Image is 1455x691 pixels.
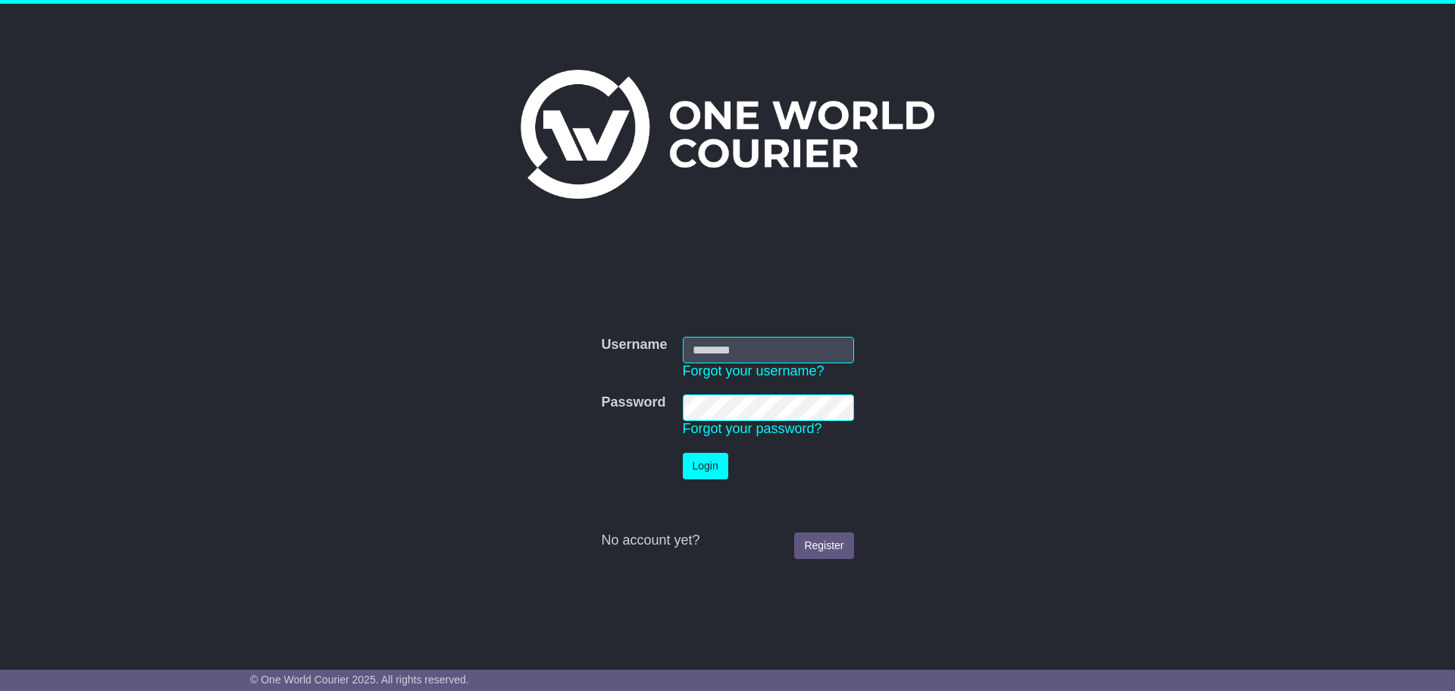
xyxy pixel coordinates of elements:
a: Register [794,532,853,559]
div: No account yet? [601,532,853,549]
label: Password [601,394,665,411]
label: Username [601,337,667,353]
a: Forgot your username? [683,363,824,378]
button: Login [683,453,728,479]
span: © One World Courier 2025. All rights reserved. [250,674,469,686]
img: One World [521,70,934,199]
a: Forgot your password? [683,421,822,436]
